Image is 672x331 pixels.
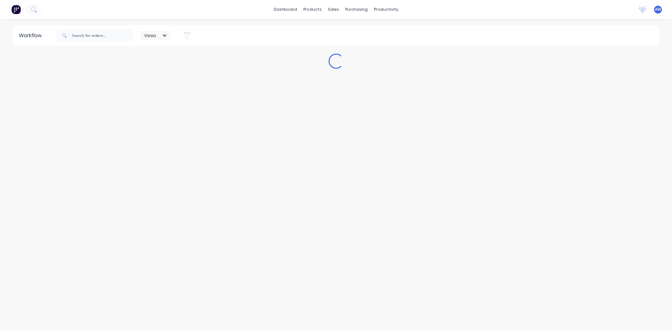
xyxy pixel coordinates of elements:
[655,7,661,12] span: AW
[325,5,342,14] div: sales
[271,5,300,14] a: dashboard
[300,5,325,14] div: products
[72,29,134,42] input: Search for orders...
[144,32,156,39] span: Views
[342,5,371,14] div: purchasing
[19,32,45,39] div: Workflow
[11,5,21,14] img: Factory
[371,5,401,14] div: productivity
